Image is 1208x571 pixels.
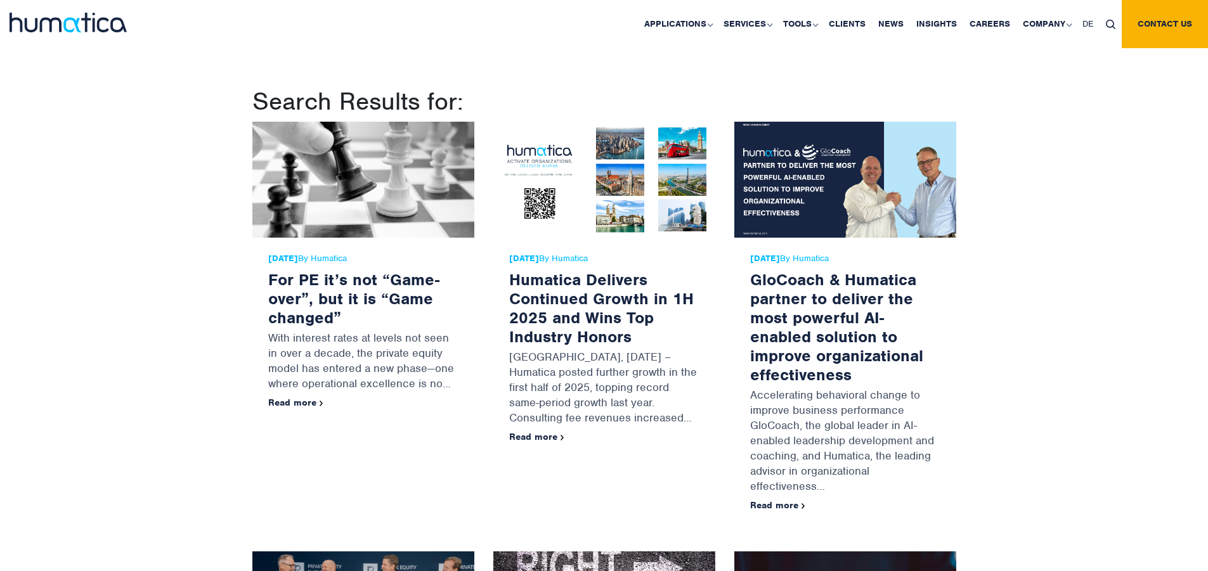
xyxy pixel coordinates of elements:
[10,13,127,32] img: logo
[750,384,940,500] p: Accelerating behavioral change to improve business performance GloCoach, the global leader in AI-...
[750,499,805,511] a: Read more
[320,401,323,406] img: arrowicon
[561,435,564,440] img: arrowicon
[802,503,805,509] img: arrowicon
[509,253,699,264] span: By Humatica
[734,122,956,238] img: GloCoach & Humatica partner to deliver the most powerful AI-enabled solution to improve organizat...
[268,269,439,328] a: For PE it’s not “Game-over”, but it is “Game changed”
[268,253,458,264] span: By Humatica
[268,397,323,408] a: Read more
[509,431,564,442] a: Read more
[509,253,539,264] strong: [DATE]
[252,86,956,117] h1: Search Results for:
[509,346,699,432] p: [GEOGRAPHIC_DATA], [DATE] – Humatica posted further growth in the first half of 2025, topping rec...
[509,269,694,347] a: Humatica Delivers Continued Growth in 1H 2025 and Wins Top Industry Honors
[268,253,298,264] strong: [DATE]
[252,122,474,238] img: For PE it’s not “Game-over”, but it is “Game changed”
[1106,20,1115,29] img: search_icon
[268,327,458,397] p: With interest rates at levels not seen in over a decade, the private equity model has entered a n...
[750,269,923,385] a: GloCoach & Humatica partner to deliver the most powerful AI-enabled solution to improve organizat...
[1082,18,1093,29] span: DE
[750,253,780,264] strong: [DATE]
[493,122,715,238] img: Humatica Delivers Continued Growth in 1H 2025 and Wins Top Industry Honors
[750,253,940,264] span: By Humatica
